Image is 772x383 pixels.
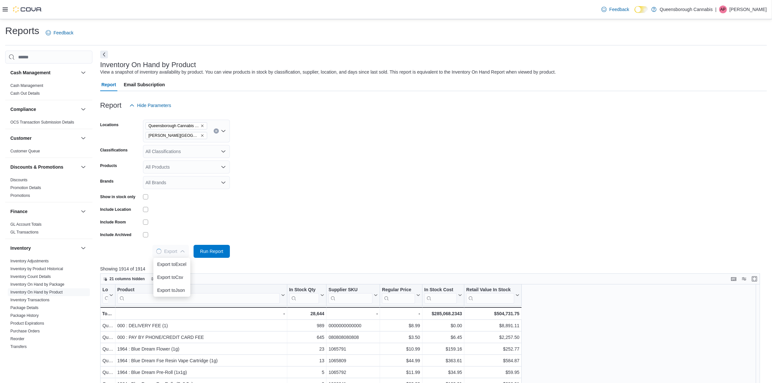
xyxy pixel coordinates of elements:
[720,6,726,13] span: AP
[10,164,78,170] button: Discounts & Promotions
[730,6,767,13] p: [PERSON_NAME]
[100,51,108,58] button: Next
[100,232,131,237] label: Include Archived
[424,333,462,341] div: $6.45
[124,78,165,91] span: Email Subscription
[43,26,76,39] a: Feedback
[466,368,519,376] div: $59.95
[382,310,420,317] div: -
[221,180,226,185] button: Open list of options
[117,310,285,317] div: -
[5,24,39,37] h1: Reports
[424,310,462,317] div: $285,068.2343
[100,102,122,109] h3: Report
[221,149,226,154] button: Open list of options
[102,322,113,329] div: Queensborough Cannabis Co
[382,368,420,376] div: $11.99
[328,345,378,353] div: 1065791
[424,345,462,353] div: $159.16
[194,245,230,258] button: Run Report
[117,357,285,365] div: 1964 : Blue Dream Fse Resin Vape Cartridge (1g)
[10,69,78,76] button: Cash Management
[10,178,28,182] a: Discounts
[10,297,50,303] span: Inventory Transactions
[100,148,128,153] label: Classifications
[10,208,28,215] h3: Finance
[79,105,87,113] button: Compliance
[289,287,324,304] button: In Stock Qty
[424,368,462,376] div: $34.95
[10,329,40,333] a: Purchase Orders
[10,321,44,326] span: Product Expirations
[10,298,50,302] a: Inventory Transactions
[715,6,717,13] p: |
[635,6,648,13] input: Dark Mode
[157,288,186,293] span: Export to Json
[156,245,185,258] span: Export
[117,287,285,304] button: Product
[10,177,28,183] span: Discounts
[328,368,378,376] div: 1065792
[382,287,415,293] div: Regular Price
[117,322,285,329] div: 000 : DELIVERY FEE (1)
[117,368,285,376] div: 1964 : Blue Dream Pre-Roll (1x1g)
[10,120,74,125] span: OCS Transaction Submission Details
[13,6,42,13] img: Cova
[53,30,73,36] span: Feedback
[289,333,324,341] div: 645
[100,163,117,168] label: Products
[289,310,324,317] div: 28,644
[382,287,420,304] button: Regular Price
[328,310,378,317] div: -
[200,134,204,138] button: Remove Scott 72 Centre from selection in this group
[146,122,207,129] span: Queensborough Cannabis Co
[466,333,519,341] div: $2,257.50
[466,287,514,293] div: Retail Value In Stock
[10,313,39,318] span: Package History
[100,194,136,199] label: Show in stock only
[102,310,113,317] div: Totals
[328,287,378,304] button: Supplier SKU
[148,132,199,139] span: [PERSON_NAME][GEOGRAPHIC_DATA]
[424,287,457,293] div: In Stock Cost
[152,245,189,258] button: LoadingExport
[102,287,113,304] button: Location
[10,321,44,326] a: Product Expirations
[289,368,324,376] div: 5
[289,287,319,304] div: In Stock Qty
[10,274,51,279] span: Inventory Count Details
[10,290,63,294] a: Inventory On Hand by Product
[221,164,226,170] button: Open list of options
[289,322,324,329] div: 989
[289,345,324,353] div: 23
[153,271,190,284] button: Export toCsv
[100,122,119,127] label: Locations
[101,275,148,283] button: 21 columns hidden
[328,287,373,304] div: Supplier SKU
[719,6,727,13] div: April Petrie
[5,176,92,202] div: Discounts & Promotions
[10,245,78,251] button: Inventory
[10,344,27,349] a: Transfers
[102,357,113,365] div: Queensborough Cannabis Co
[10,222,42,227] a: GL Account Totals
[127,99,174,112] button: Hide Parameters
[10,135,78,141] button: Customer
[382,345,420,353] div: $10.99
[466,287,519,304] button: Retail Value In Stock
[328,357,378,365] div: 1065809
[153,258,190,271] button: Export toExcel
[117,345,285,353] div: 1964 : Blue Dream Flower (1g)
[10,149,40,154] span: Customer Queue
[100,179,113,184] label: Brands
[466,310,519,317] div: $504,731.75
[5,147,92,158] div: Customer
[102,345,113,353] div: Queensborough Cannabis Co
[157,275,186,280] span: Export to Csv
[10,83,43,88] span: Cash Management
[466,345,519,353] div: $252.77
[100,69,556,76] div: View a snapshot of inventory availability by product. You can view products in stock by classific...
[10,336,24,341] span: Reorder
[10,135,31,141] h3: Customer
[200,248,223,255] span: Run Report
